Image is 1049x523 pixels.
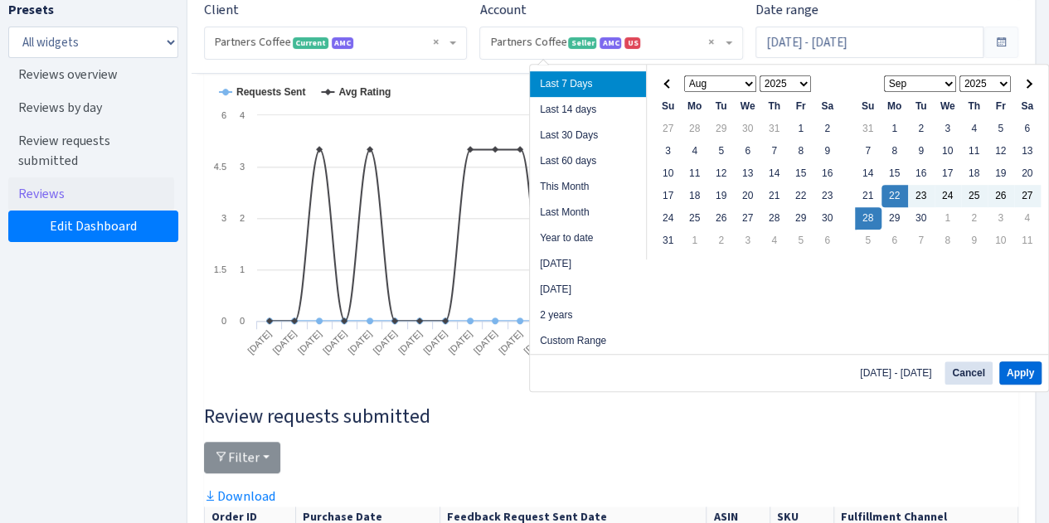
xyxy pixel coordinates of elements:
span: Seller [568,37,596,49]
li: Last 60 days [530,148,646,174]
td: 16 [814,162,841,185]
td: 18 [961,162,988,185]
li: Last Month [530,200,646,225]
span: AMC [600,37,621,49]
th: We [935,95,961,118]
li: Last 30 Days [530,123,646,148]
td: 28 [855,207,881,230]
td: 28 [761,207,788,230]
a: Edit Dashboard [8,211,178,242]
td: 9 [961,230,988,252]
td: 22 [788,185,814,207]
td: 30 [908,207,935,230]
span: Partners Coffee <span class="badge badge-success">Current</span><span class="badge badge-primary"... [215,34,446,51]
td: 22 [881,185,908,207]
th: Su [855,95,881,118]
th: Sa [1014,95,1041,118]
a: Reviews overview [8,58,174,91]
td: 20 [1014,162,1041,185]
td: 30 [814,207,841,230]
li: [DATE] [530,251,646,277]
button: Cancel [945,361,992,385]
text: 3 [240,162,245,172]
td: 6 [814,230,841,252]
span: Partners Coffee <span class="badge badge-success">Seller</span><span class="badge badge-primary" ... [490,34,721,51]
td: 18 [682,185,708,207]
tspan: Requests Sent [236,86,305,98]
td: 5 [988,118,1014,140]
td: 17 [655,185,682,207]
li: 2 years [530,303,646,328]
td: 15 [881,162,908,185]
td: 13 [735,162,761,185]
td: 11 [1014,230,1041,252]
th: Mo [881,95,908,118]
li: Custom Range [530,328,646,354]
span: Partners Coffee <span class="badge badge-success">Seller</span><span class="badge badge-primary" ... [480,27,741,59]
td: 27 [735,207,761,230]
td: 7 [855,140,881,162]
th: Su [655,95,682,118]
td: 29 [881,207,908,230]
tspan: [DATE] [446,328,474,356]
td: 12 [988,140,1014,162]
td: 1 [788,118,814,140]
td: 9 [814,140,841,162]
td: 14 [761,162,788,185]
h3: Widget #54 [204,404,1018,429]
a: Reviews [8,177,174,211]
td: 31 [855,118,881,140]
td: 25 [682,207,708,230]
td: 25 [961,185,988,207]
td: 26 [988,185,1014,207]
text: 2 [240,213,245,223]
td: 26 [708,207,735,230]
th: We [735,95,761,118]
td: 2 [708,230,735,252]
td: 3 [655,140,682,162]
th: Fr [988,95,1014,118]
a: Review requests submitted [8,124,174,177]
text: 6 [221,110,226,120]
th: Fr [788,95,814,118]
text: 1 [240,264,245,274]
button: Apply [999,361,1042,385]
td: 4 [1014,207,1041,230]
td: 24 [655,207,682,230]
tspan: [DATE] [270,328,298,356]
th: Sa [814,95,841,118]
td: 21 [761,185,788,207]
td: 8 [935,230,961,252]
td: 3 [735,230,761,252]
td: 11 [682,162,708,185]
tspan: [DATE] [472,328,499,356]
td: 9 [908,140,935,162]
td: 27 [1014,185,1041,207]
text: 0 [221,316,226,326]
tspan: [DATE] [371,328,398,356]
tspan: Avg Rating [338,86,391,98]
td: 5 [708,140,735,162]
tspan: [DATE] [497,328,524,356]
tspan: [DATE] [396,328,424,356]
td: 20 [735,185,761,207]
text: 3 [221,213,226,223]
button: Filter [204,442,280,473]
td: 24 [935,185,961,207]
text: 0 [240,316,245,326]
td: 10 [655,162,682,185]
a: Reviews by day [8,91,174,124]
td: 28 [682,118,708,140]
td: 3 [935,118,961,140]
span: Remove all items [432,34,438,51]
td: 23 [814,185,841,207]
th: Mo [682,95,708,118]
td: 10 [935,140,961,162]
td: 4 [761,230,788,252]
td: 16 [908,162,935,185]
tspan: [DATE] [321,328,348,356]
td: 1 [881,118,908,140]
td: 5 [788,230,814,252]
th: Th [961,95,988,118]
td: 23 [908,185,935,207]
